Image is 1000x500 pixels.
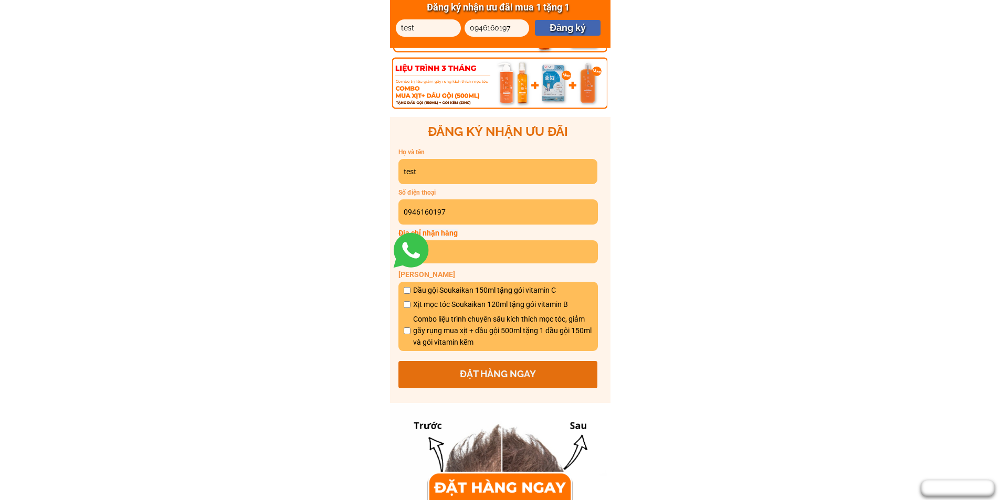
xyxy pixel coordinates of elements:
[401,199,595,225] input: Nhập số điện thoại
[398,122,598,142] h3: ĐĂNG KÝ NHẬN ƯU ĐÃI
[398,147,514,157] p: Họ và tên
[398,269,598,280] p: [PERSON_NAME]
[398,19,458,37] input: Nhập họ và tên
[413,313,593,348] span: Combo liệu trình chuyên sâu kích thích mọc tóc, giảm gãy rụng mua xịt + dầu gội 500ml tặng 1 dầu ...
[401,159,595,184] input: Nhập họ và tên
[413,284,593,296] span: Dầu gội Soukaikan 150ml tặng gói vitamin C
[398,361,598,388] p: ĐẶT HÀNG NGAY
[413,299,593,310] span: Xịt mọc tóc Soukaikan 120ml tặng gói vitamin B
[535,20,601,36] p: Đăng ký
[398,188,514,198] p: Số điện thoại
[401,240,595,263] input: Địa chỉ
